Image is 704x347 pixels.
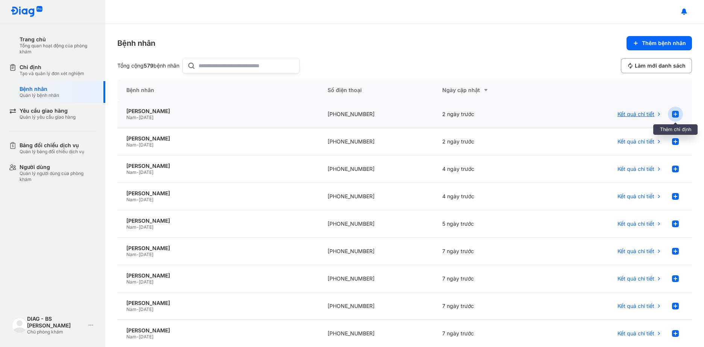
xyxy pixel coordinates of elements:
[137,306,139,312] span: -
[642,40,686,47] span: Thêm bệnh nhân
[137,252,139,257] span: -
[137,334,139,339] span: -
[126,190,310,197] div: [PERSON_NAME]
[20,107,76,114] div: Yêu cầu giao hàng
[20,64,84,71] div: Chỉ định
[137,279,139,285] span: -
[139,115,153,120] span: [DATE]
[20,43,96,55] div: Tổng quan hoạt động của phòng khám
[319,101,434,128] div: [PHONE_NUMBER]
[433,101,548,128] div: 2 ngày trước
[126,252,137,257] span: Nam
[20,92,59,98] div: Quản lý bệnh nhân
[126,306,137,312] span: Nam
[618,220,654,227] span: Kết quả chi tiết
[618,111,654,118] span: Kết quả chi tiết
[144,62,153,69] span: 579
[126,300,310,306] div: [PERSON_NAME]
[126,272,310,279] div: [PERSON_NAME]
[126,115,137,120] span: Nam
[20,142,84,149] div: Bảng đối chiếu dịch vụ
[20,149,84,155] div: Quản lý bảng đối chiếu dịch vụ
[137,142,139,148] span: -
[139,252,153,257] span: [DATE]
[137,115,139,120] span: -
[442,86,539,95] div: Ngày cập nhật
[618,248,654,255] span: Kết quả chi tiết
[319,183,434,210] div: [PHONE_NUMBER]
[20,36,96,43] div: Trang chủ
[319,80,434,101] div: Số điện thoại
[126,217,310,224] div: [PERSON_NAME]
[433,265,548,293] div: 7 ngày trước
[137,197,139,202] span: -
[126,163,310,169] div: [PERSON_NAME]
[433,183,548,210] div: 4 ngày trước
[618,138,654,145] span: Kết quả chi tiết
[618,166,654,172] span: Kết quả chi tiết
[433,238,548,265] div: 7 ngày trước
[319,293,434,320] div: [PHONE_NUMBER]
[126,142,137,148] span: Nam
[618,193,654,200] span: Kết quả chi tiết
[139,224,153,230] span: [DATE]
[27,329,85,335] div: Chủ phòng khám
[12,318,27,333] img: logo
[621,58,692,73] button: Làm mới danh sách
[126,224,137,230] span: Nam
[126,279,137,285] span: Nam
[635,62,686,69] span: Làm mới danh sách
[139,169,153,175] span: [DATE]
[11,6,43,18] img: logo
[618,275,654,282] span: Kết quả chi tiết
[433,293,548,320] div: 7 ngày trước
[139,197,153,202] span: [DATE]
[117,62,179,69] div: Tổng cộng bệnh nhân
[137,224,139,230] span: -
[319,128,434,155] div: [PHONE_NUMBER]
[126,327,310,334] div: [PERSON_NAME]
[27,315,85,329] div: DIAG - BS [PERSON_NAME]
[20,114,76,120] div: Quản lý yêu cầu giao hàng
[126,169,137,175] span: Nam
[126,108,310,115] div: [PERSON_NAME]
[139,306,153,312] span: [DATE]
[126,197,137,202] span: Nam
[319,210,434,238] div: [PHONE_NUMBER]
[20,164,96,170] div: Người dùng
[117,38,155,48] div: Bệnh nhân
[126,245,310,252] div: [PERSON_NAME]
[20,71,84,77] div: Tạo và quản lý đơn xét nghiệm
[126,135,310,142] div: [PERSON_NAME]
[433,128,548,155] div: 2 ngày trước
[20,170,96,183] div: Quản lý người dùng của phòng khám
[433,155,548,183] div: 4 ngày trước
[319,265,434,293] div: [PHONE_NUMBER]
[126,334,137,339] span: Nam
[433,210,548,238] div: 5 ngày trước
[319,238,434,265] div: [PHONE_NUMBER]
[627,36,692,50] button: Thêm bệnh nhân
[137,169,139,175] span: -
[618,303,654,309] span: Kết quả chi tiết
[139,279,153,285] span: [DATE]
[20,86,59,92] div: Bệnh nhân
[139,334,153,339] span: [DATE]
[319,155,434,183] div: [PHONE_NUMBER]
[139,142,153,148] span: [DATE]
[618,330,654,337] span: Kết quả chi tiết
[117,80,319,101] div: Bệnh nhân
